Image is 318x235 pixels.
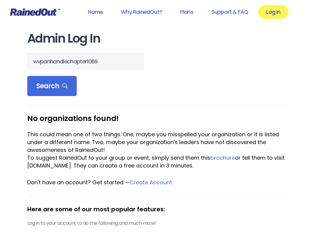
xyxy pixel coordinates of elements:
[27,205,291,214] div: Here are some of our most popular features:
[80,5,111,19] a: Home
[210,154,235,161] a: brochure
[204,5,256,19] a: Support & FAQ
[27,154,291,170] div: To suggest RainedOut to your group or event, simply send them this or tell them to visit [DOMAIN_...
[27,131,291,154] div: This could mean one of two things. One, maybe you misspelled your organization or it is listed un...
[27,53,144,70] input: Search Orgs…
[172,5,201,19] a: Plans
[113,5,170,19] a: Why RainedOut?
[27,76,77,96] div: Search
[129,179,172,186] a: Create Account
[36,82,68,90] span: Search
[27,114,291,122] h3: No organizations found!
[258,5,288,19] a: Log In
[27,220,291,227] p: Log in to your account to do the following and much more!
[27,32,291,45] h1: Admin Log In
